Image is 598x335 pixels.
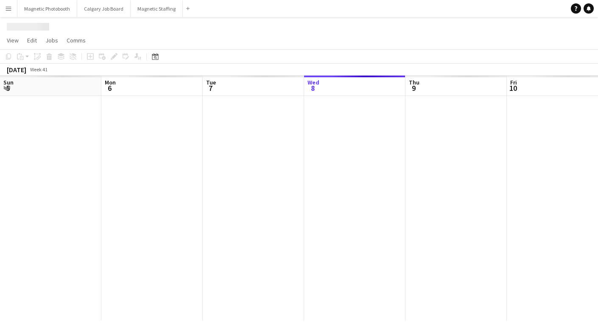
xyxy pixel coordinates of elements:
span: 10 [509,83,517,93]
button: Magnetic Photobooth [17,0,77,17]
span: View [7,37,19,44]
span: Sun [3,79,14,86]
button: Calgary Job Board [77,0,131,17]
button: Magnetic Staffing [131,0,183,17]
a: Jobs [42,35,61,46]
span: Comms [67,37,86,44]
span: Edit [27,37,37,44]
span: 6 [103,83,116,93]
span: Week 41 [28,66,49,73]
span: Thu [409,79,419,86]
a: View [3,35,22,46]
a: Edit [24,35,40,46]
a: Comms [63,35,89,46]
span: 5 [2,83,14,93]
span: Wed [307,79,319,86]
span: 8 [306,83,319,93]
span: Mon [105,79,116,86]
span: Fri [510,79,517,86]
span: 9 [408,83,419,93]
div: [DATE] [7,65,26,74]
span: Jobs [45,37,58,44]
span: Tue [206,79,216,86]
span: 7 [205,83,216,93]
